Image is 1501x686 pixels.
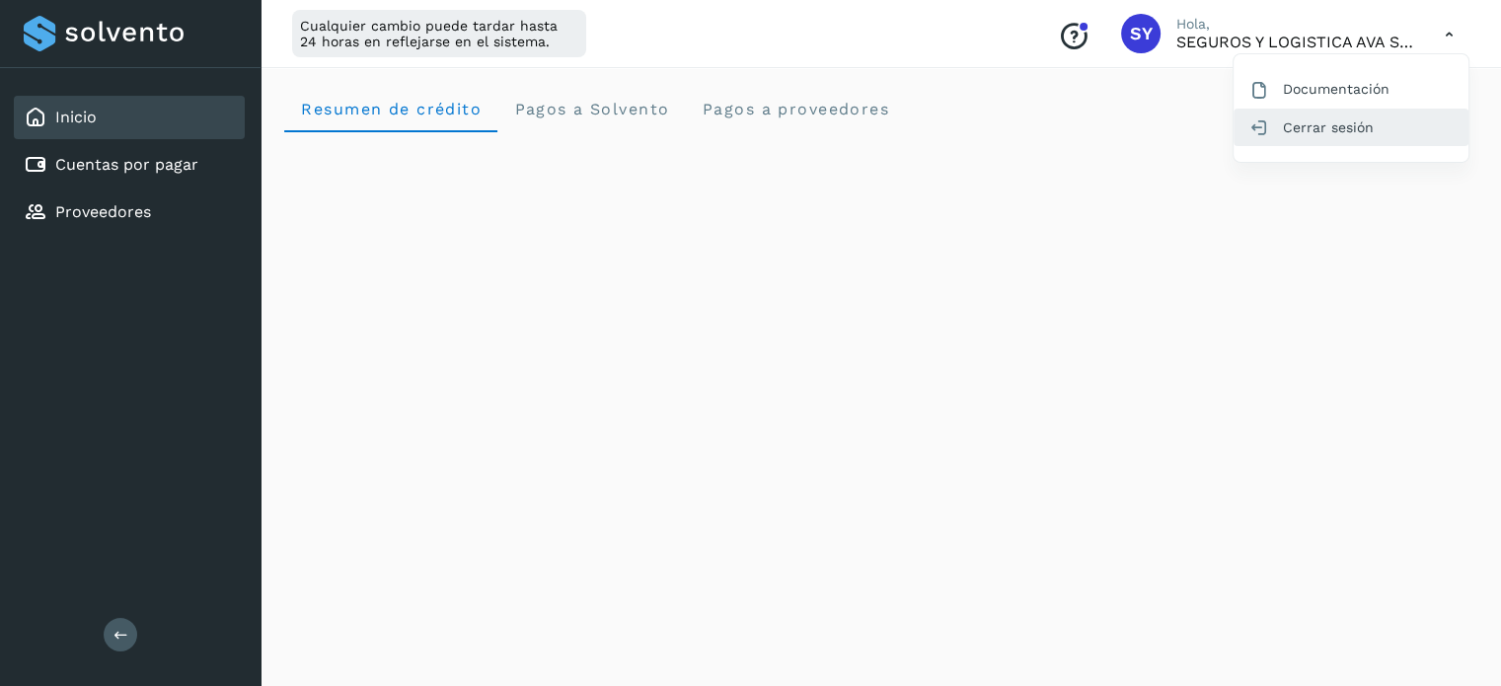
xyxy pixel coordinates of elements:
[55,108,97,126] a: Inicio
[55,155,198,174] a: Cuentas por pagar
[14,96,245,139] div: Inicio
[1234,109,1468,146] div: Cerrar sesión
[14,191,245,234] div: Proveedores
[14,143,245,187] div: Cuentas por pagar
[1234,70,1468,108] div: Documentación
[55,202,151,221] a: Proveedores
